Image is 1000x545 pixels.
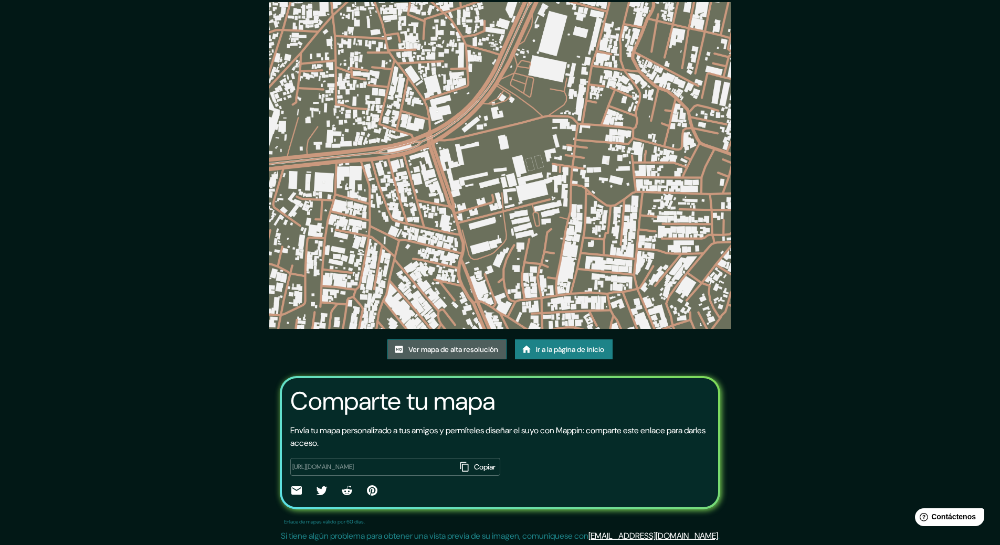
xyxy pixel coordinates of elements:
[457,458,500,476] button: Copiar
[907,504,988,533] iframe: Lanzador de widgets de ayuda
[718,530,720,541] font: .
[284,518,365,525] font: Enlace de mapas válido por 60 días.
[290,384,495,418] font: Comparte tu mapa
[515,339,613,359] a: Ir a la página de inicio
[281,530,588,541] font: Si tiene algún problema para obtener una vista previa de su imagen, comuníquese con
[474,462,496,472] font: Copiar
[536,345,604,355] font: Ir a la página de inicio
[269,2,732,329] img: mapa creado
[408,345,498,355] font: Ver mapa de alta resolución
[290,425,706,448] font: Envía tu mapa personalizado a tus amigos y permíteles diseñar el suyo con Mappin: comparte este e...
[588,530,718,541] a: [EMAIL_ADDRESS][DOMAIN_NAME]
[387,339,507,359] a: Ver mapa de alta resolución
